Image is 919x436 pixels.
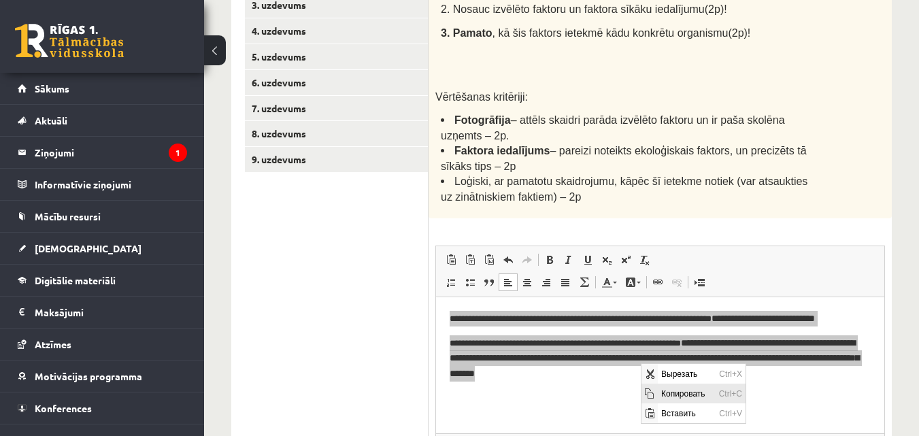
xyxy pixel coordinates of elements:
[245,44,428,69] a: 5. uzdevums
[441,27,492,39] span: 3. Pamato
[648,273,667,291] a: Вставить/Редактировать ссылку (Ctrl+K)
[35,114,67,127] span: Aktuāli
[454,114,511,126] span: Fotogrāfija
[74,39,104,59] span: Ctrl+V
[245,96,428,121] a: 7. uzdevums
[35,242,141,254] span: [DEMOGRAPHIC_DATA]
[18,265,187,296] a: Digitālie materiāli
[578,251,597,269] a: Подчеркнутый (Ctrl+U)
[461,273,480,291] a: Вставить / удалить маркированный список
[35,137,187,168] legend: Ziņojumi
[245,147,428,172] a: 9. uzdevums
[18,360,187,392] a: Motivācijas programma
[537,273,556,291] a: По правому краю
[480,251,499,269] a: Вставить из Word
[597,273,621,291] a: Цвет текста
[35,402,92,414] span: Konferences
[454,145,550,156] span: Faktora iedalījums
[35,169,187,200] legend: Informatīvie ziņojumi
[667,273,686,291] a: Убрать ссылку
[540,251,559,269] a: Полужирный (Ctrl+B)
[441,251,461,269] a: Вставить (Ctrl+V)
[441,175,807,203] span: Loģiski, ar pamatotu skaidrojumu, kāpēc šī ietekme notiek (var atsaukties uz zinātniskiem faktiem...
[35,274,116,286] span: Digitālie materiāli
[18,137,187,168] a: Ziņojumi1
[35,210,101,222] span: Mācību resursi
[518,251,537,269] a: Повторить (Ctrl+Y)
[245,70,428,95] a: 6. uzdevums
[245,121,428,146] a: 8. uzdevums
[461,251,480,269] a: Вставить только текст (Ctrl+Shift+V)
[15,24,124,58] a: Rīgas 1. Tālmācības vidusskola
[621,273,645,291] a: Цвет фона
[169,144,187,162] i: 1
[74,20,104,39] span: Ctrl+C
[35,338,71,350] span: Atzīmes
[18,73,187,104] a: Sākums
[690,273,709,291] a: Вставить разрыв страницы для печати
[441,3,727,15] span: 2. Nosauc izvēlēto faktoru un faktora sīkāku iedalījumu(2p)!
[18,169,187,200] a: Informatīvie ziņojumi
[245,18,428,44] a: 4. uzdevums
[18,297,187,328] a: Maksājumi
[14,14,435,154] body: Визуальный текстовый редактор, wiswyg-editor-user-answer-47433883757900
[35,297,187,328] legend: Maksājumi
[597,251,616,269] a: Подстрочный индекс
[480,273,499,291] a: Цитата
[559,251,578,269] a: Курсив (Ctrl+I)
[436,297,884,433] iframe: Визуальный текстовый редактор, wiswyg-editor-user-answer-47433883757900
[441,273,461,291] a: Вставить / удалить нумерованный список
[575,273,594,291] a: Математика
[492,27,751,39] span: , kā šis faktors ietekmē kādu konkrētu organismu(2p)!
[499,251,518,269] a: Отменить (Ctrl+Z)
[435,91,528,103] span: Vērtēšanas kritēriji:
[556,273,575,291] a: По ширине
[16,39,74,59] span: Вставить
[441,145,807,172] span: – pareizi noteikts ekoloģiskais faktors, un precizēts tā sīkāks tips – 2p
[18,233,187,264] a: [DEMOGRAPHIC_DATA]
[499,273,518,291] a: По левому краю
[18,201,187,232] a: Mācību resursi
[635,251,654,269] a: Убрать форматирование
[616,251,635,269] a: Надстрочный индекс
[18,392,187,424] a: Konferences
[518,273,537,291] a: По центру
[18,105,187,136] a: Aktuāli
[35,370,142,382] span: Motivācijas programma
[441,114,785,141] span: – attēls skaidri parāda izvēlēto faktoru un ir paša skolēna uzņemts – 2p.
[18,329,187,360] a: Atzīmes
[16,20,74,39] span: Копировать
[35,82,69,95] span: Sākums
